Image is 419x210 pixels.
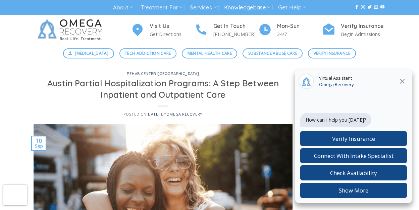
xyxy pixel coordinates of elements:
[361,5,365,10] a: Follow on Instagram
[243,48,303,58] a: Substance Abuse Care
[380,5,384,10] a: Follow on YouTube
[213,22,258,31] h4: Get In Touch
[147,112,160,117] a: [DATE]
[368,5,372,10] a: Follow on Twitter
[278,1,306,14] a: Get Help
[182,48,237,58] a: Mental Health Care
[277,22,322,31] h4: Mon-Sun
[63,48,114,58] a: [MEDICAL_DATA]
[75,50,108,56] span: [MEDICAL_DATA]
[314,50,351,56] span: Verify Insurance
[127,71,199,76] a: rehab center [GEOGRAPHIC_DATA]
[355,5,359,10] a: Follow on Facebook
[34,15,109,45] img: Omega Recovery
[322,22,386,38] a: Verify Insurance Begin Admissions
[161,112,203,117] span: by
[195,22,258,38] a: Get In Touch [PHONE_NUMBER]
[341,22,386,31] h4: Verify Insurance
[341,30,386,38] p: Begin Admissions
[248,50,297,56] span: Substance Abuse Care
[166,112,203,117] a: Omega Recovery
[125,50,171,56] span: Tech Addiction Care
[190,1,216,14] a: Services
[131,22,195,38] a: Visit Us Get Directions
[188,50,232,56] span: Mental Health Care
[123,112,160,117] span: Posted on
[224,1,270,14] a: Knowledgebase
[308,48,356,58] a: Verify Insurance
[141,1,182,14] a: Treatment For
[3,185,27,205] iframe: reCAPTCHA
[277,30,322,38] p: 24/7
[119,48,177,58] a: Tech Addiction Care
[150,22,195,31] h4: Visit Us
[47,78,279,99] a: Austin Partial Hospitalization Programs: A Step Between Inpatient and Outpatient Care
[113,1,133,14] a: About
[374,5,378,10] a: Send us an email
[213,30,258,38] p: [PHONE_NUMBER]
[150,30,195,38] p: Get Directions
